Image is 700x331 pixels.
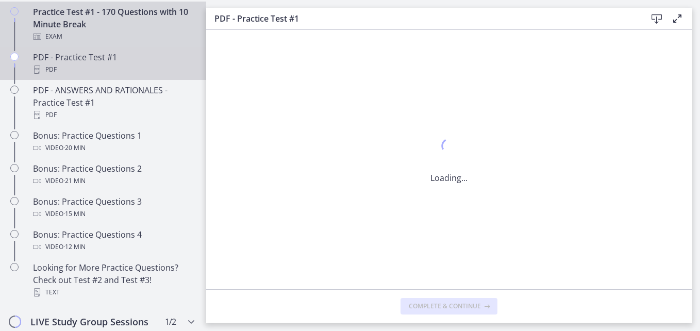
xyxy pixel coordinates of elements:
[33,228,194,253] div: Bonus: Practice Questions 4
[63,208,86,220] span: · 15 min
[33,129,194,154] div: Bonus: Practice Questions 1
[63,175,86,187] span: · 21 min
[214,12,630,25] h3: PDF - Practice Test #1
[33,142,194,154] div: Video
[33,51,194,76] div: PDF - Practice Test #1
[33,84,194,121] div: PDF - ANSWERS AND RATIONALES - Practice Test #1
[33,286,194,299] div: Text
[63,142,86,154] span: · 20 min
[33,208,194,220] div: Video
[33,241,194,253] div: Video
[33,63,194,76] div: PDF
[33,6,194,43] div: Practice Test #1 - 170 Questions with 10 Minute Break
[430,136,468,159] div: 1
[33,261,194,299] div: Looking for More Practice Questions? Check out Test #2 and Test #3!
[165,316,176,328] span: 1 / 2
[401,298,497,315] button: Complete & continue
[33,175,194,187] div: Video
[33,162,194,187] div: Bonus: Practice Questions 2
[30,316,156,328] h2: LIVE Study Group Sessions
[430,172,468,184] p: Loading...
[409,302,481,310] span: Complete & continue
[33,109,194,121] div: PDF
[33,30,194,43] div: Exam
[63,241,86,253] span: · 12 min
[33,195,194,220] div: Bonus: Practice Questions 3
